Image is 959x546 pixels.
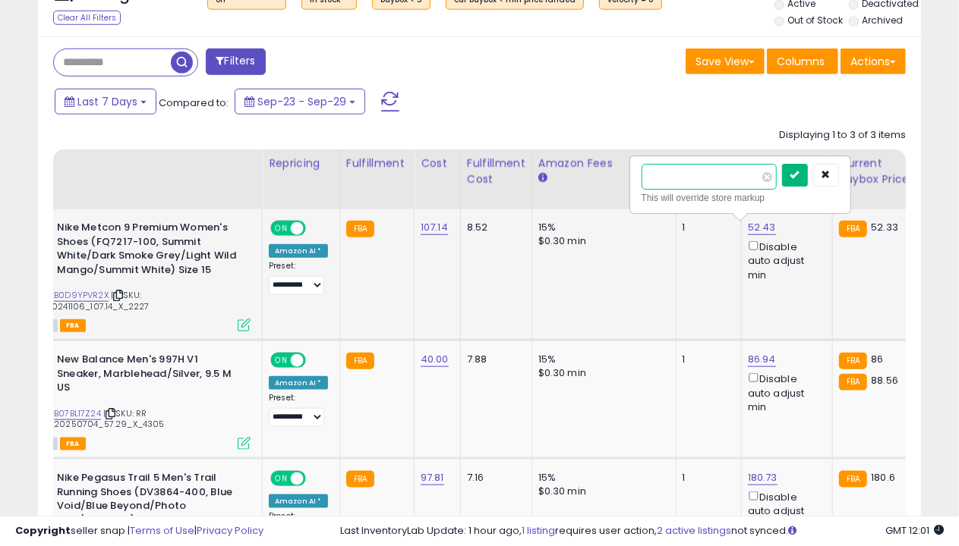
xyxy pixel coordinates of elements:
button: Sep-23 - Sep-29 [235,89,365,115]
span: OFF [304,354,328,367]
div: Amazon AI * [269,494,328,508]
small: Amazon Fees. [538,171,547,185]
small: FBA [346,353,374,369]
div: $0.30 min [538,234,664,248]
span: 52.33 [871,220,898,234]
span: ON [272,222,291,235]
div: Amazon AI * [269,244,328,258]
div: Repricing [269,155,333,171]
a: 86.94 [748,352,776,367]
a: 40.00 [421,352,449,367]
div: Fulfillment Cost [467,155,525,187]
div: Disable auto adjust min [748,370,821,414]
small: FBA [839,374,867,391]
div: Amazon Fees [538,155,670,171]
button: Save View [686,49,765,74]
div: Title [19,155,256,171]
div: 1 [683,353,730,366]
a: Terms of Use [130,523,194,538]
a: 1 listing [522,523,555,538]
div: Disable auto adjust min [748,488,821,532]
div: 15% [538,221,664,234]
div: Fulfillment [346,155,408,171]
span: | SKU: Nike_20241106_107.14_X_2227 [23,289,150,312]
div: 7.88 [467,353,520,366]
span: 2025-10-7 12:01 GMT [885,523,944,538]
span: Compared to: [159,96,229,110]
span: Sep-23 - Sep-29 [257,94,346,109]
div: $0.30 min [538,366,664,380]
span: | SKU: RR Shoes_20250704_57.29_X_4305 [23,407,165,430]
div: 15% [538,353,664,366]
button: Actions [841,49,906,74]
span: 86 [871,352,883,366]
div: 1 [683,221,730,234]
span: ON [272,472,291,485]
small: FBA [839,221,867,237]
div: Last InventoryLab Update: 1 hour ago, requires user action, not synced. [340,524,944,538]
div: Cost [421,155,454,171]
div: 7.16 [467,471,520,485]
small: FBA [839,353,867,369]
div: Preset: [269,393,328,427]
button: Columns [767,49,838,74]
button: Last 7 Days [55,89,156,115]
span: FBA [60,319,86,332]
span: OFF [304,472,328,485]
div: seller snap | | [15,524,263,538]
a: Privacy Policy [197,523,263,538]
button: Filters [206,49,265,75]
small: FBA [839,471,867,488]
div: Current Buybox Price [839,155,917,187]
div: Disable auto adjust min [748,238,821,282]
span: 88.56 [871,373,898,388]
div: 1 [683,471,730,485]
span: Columns [777,54,825,69]
a: 107.14 [421,220,448,235]
span: 180.6 [871,470,895,485]
b: New Balance Men's 997H V1 Sneaker, Marblehead/Silver, 9.5 M US [57,353,241,399]
b: Nike Metcon 9 Premium Women's Shoes (FQ7217-100, Summit White/Dark Smoke Grey/Light Wild Mango/Su... [57,221,241,281]
strong: Copyright [15,523,71,538]
a: B0D9YPVR2X [54,289,109,302]
span: FBA [60,438,86,450]
span: ON [272,354,291,367]
label: Out of Stock [788,14,844,27]
div: ASIN: [23,353,251,448]
a: 52.43 [748,220,776,235]
div: Displaying 1 to 3 of 3 items [779,128,906,143]
a: 2 active listings [657,523,731,538]
span: Last 7 Days [77,94,137,109]
div: Preset: [269,261,328,295]
a: 180.73 [748,470,778,485]
div: Clear All Filters [53,11,121,25]
div: Amazon AI * [269,376,328,390]
small: FBA [346,471,374,488]
b: Nike Pegasus Trail 5 Men's Trail Running Shoes (DV3864-400, Blue Void/Blue Beyond/Photo Blue/Mona... [57,471,241,531]
div: This will override store markup [642,190,839,206]
a: B07BL17Z24 [54,407,101,420]
label: Archived [862,14,903,27]
a: 97.81 [421,470,444,485]
small: FBA [346,221,374,237]
div: $0.30 min [538,485,664,498]
div: 8.52 [467,221,520,234]
div: 15% [538,471,664,485]
span: OFF [304,222,328,235]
